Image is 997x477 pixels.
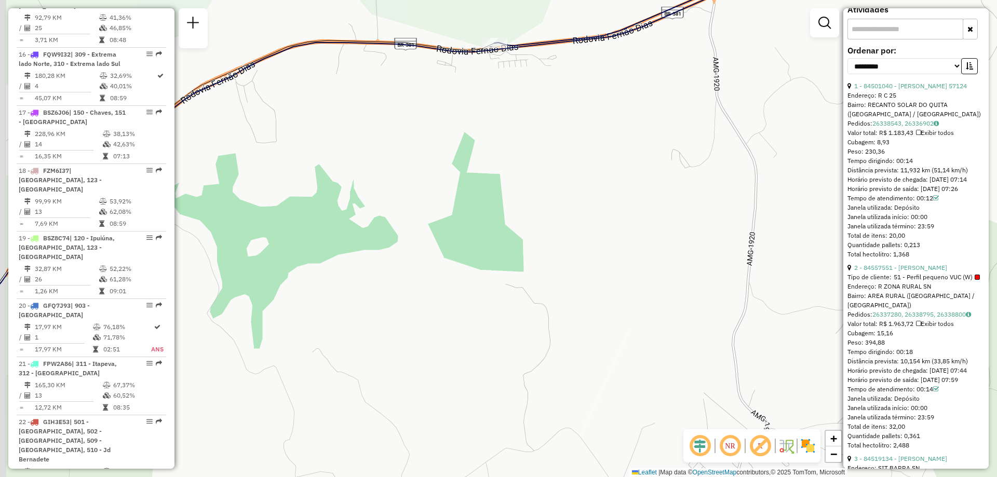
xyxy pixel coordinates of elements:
[693,469,737,476] a: OpenStreetMap
[34,380,102,390] td: 165,30 KM
[99,25,107,31] i: % de utilização da cubagem
[847,147,885,155] span: Peso: 230,36
[19,93,24,103] td: =
[24,198,31,205] i: Distância Total
[34,286,99,296] td: 1,26 KM
[99,15,107,21] i: % de utilização do peso
[847,282,985,291] div: Endereço: R ZONA RURAL SN
[933,194,939,202] a: Com service time
[19,35,24,45] td: =
[847,231,985,240] div: Total de itens: 20,00
[146,109,153,115] em: Opções
[847,138,890,146] span: Cubagem: 8,93
[847,128,985,138] div: Valor total: R$ 1.183,43
[800,438,816,454] img: Exibir/Ocultar setores
[847,222,985,231] div: Janela utilizada término: 23:59
[19,207,24,217] td: /
[109,286,161,296] td: 09:01
[19,332,24,343] td: /
[103,131,111,137] i: % de utilização do peso
[43,167,69,174] span: FZM6I37
[847,357,985,366] div: Distância prevista: 10,154 km (33,85 km/h)
[847,375,985,385] div: Horário previsto de saída: [DATE] 07:59
[34,390,102,401] td: 13
[109,12,161,23] td: 41,36%
[34,81,99,91] td: 4
[24,392,31,399] i: Total de Atividades
[110,93,156,103] td: 08:59
[151,344,164,355] td: ANS
[109,207,161,217] td: 62,08%
[103,468,111,474] i: % de utilização do peso
[34,129,102,139] td: 228,96 KM
[718,433,743,458] span: Ocultar NR
[103,344,151,355] td: 02:51
[99,221,104,227] i: Tempo total em rota
[103,382,111,388] i: % de utilização do peso
[43,50,71,58] span: FQW9I32
[847,240,985,250] div: Quantidade pallets: 0,213
[847,413,985,422] div: Janela utilizada término: 23:59
[156,51,162,57] em: Rota exportada
[24,382,31,388] i: Distância Total
[847,403,985,413] div: Janela utilizada início: 00:00
[43,234,70,242] span: BSZ8C74
[19,402,24,413] td: =
[24,334,31,340] i: Total de Atividades
[93,334,101,340] i: % de utilização da cubagem
[934,120,939,127] i: Observações
[847,385,985,394] div: Tempo de atendimento: 00:14
[113,151,162,161] td: 07:13
[847,310,985,319] div: Pedidos:
[113,466,162,476] td: 64,10%
[100,95,105,101] i: Tempo total em rota
[34,71,99,81] td: 180,28 KM
[19,302,90,319] span: | 903 - [GEOGRAPHIC_DATA]
[19,286,24,296] td: =
[847,119,985,128] div: Pedidos:
[109,274,161,284] td: 61,28%
[43,418,70,426] span: GIH3E53
[34,23,99,33] td: 25
[154,324,160,330] i: Rota otimizada
[24,468,31,474] i: Distância Total
[34,196,99,207] td: 99,99 KM
[847,184,985,194] div: Horário previsto de saída: [DATE] 07:26
[961,58,978,74] button: Ordem crescente
[24,324,31,330] i: Distância Total
[19,219,24,229] td: =
[854,455,947,462] a: 3 - 84519134 - [PERSON_NAME]
[146,302,153,308] em: Opções
[34,466,102,476] td: 209,47 KM
[19,234,115,261] span: | 120 - Ipuiúna, [GEOGRAPHIC_DATA], 123 - [GEOGRAPHIC_DATA]
[146,167,153,173] em: Opções
[847,329,893,337] span: Cubagem: 15,16
[103,332,151,343] td: 71,78%
[19,81,24,91] td: /
[847,166,985,175] div: Distância prevista: 11,932 km (51,14 km/h)
[156,235,162,241] em: Rota exportada
[99,209,107,215] i: % de utilização da cubagem
[24,276,31,282] i: Total de Atividades
[109,23,161,33] td: 46,85%
[24,131,31,137] i: Distância Total
[103,392,111,399] i: % de utilização da cubagem
[19,360,117,377] span: 21 -
[847,319,985,329] div: Valor total: R$ 1.963,72
[34,219,99,229] td: 7,69 KM
[34,274,99,284] td: 26
[847,338,885,346] span: Peso: 394,88
[814,12,835,33] a: Exibir filtros
[19,418,111,463] span: 22 -
[24,266,31,272] i: Distância Total
[847,91,985,100] div: Endereço: R C 25
[34,322,92,332] td: 17,97 KM
[113,129,162,139] td: 38,13%
[113,390,162,401] td: 60,52%
[19,418,111,463] span: | 501 - [GEOGRAPHIC_DATA], 502 - [GEOGRAPHIC_DATA], 509 - [GEOGRAPHIC_DATA], 510 - Jd Bernadete
[24,83,31,89] i: Total de Atividades
[632,469,657,476] a: Leaflet
[847,100,985,119] div: Bairro: RECANTO SOLAR DO QUITA ([GEOGRAPHIC_DATA] / [GEOGRAPHIC_DATA])
[658,469,660,476] span: |
[847,366,985,375] div: Horário previsto de chegada: [DATE] 07:44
